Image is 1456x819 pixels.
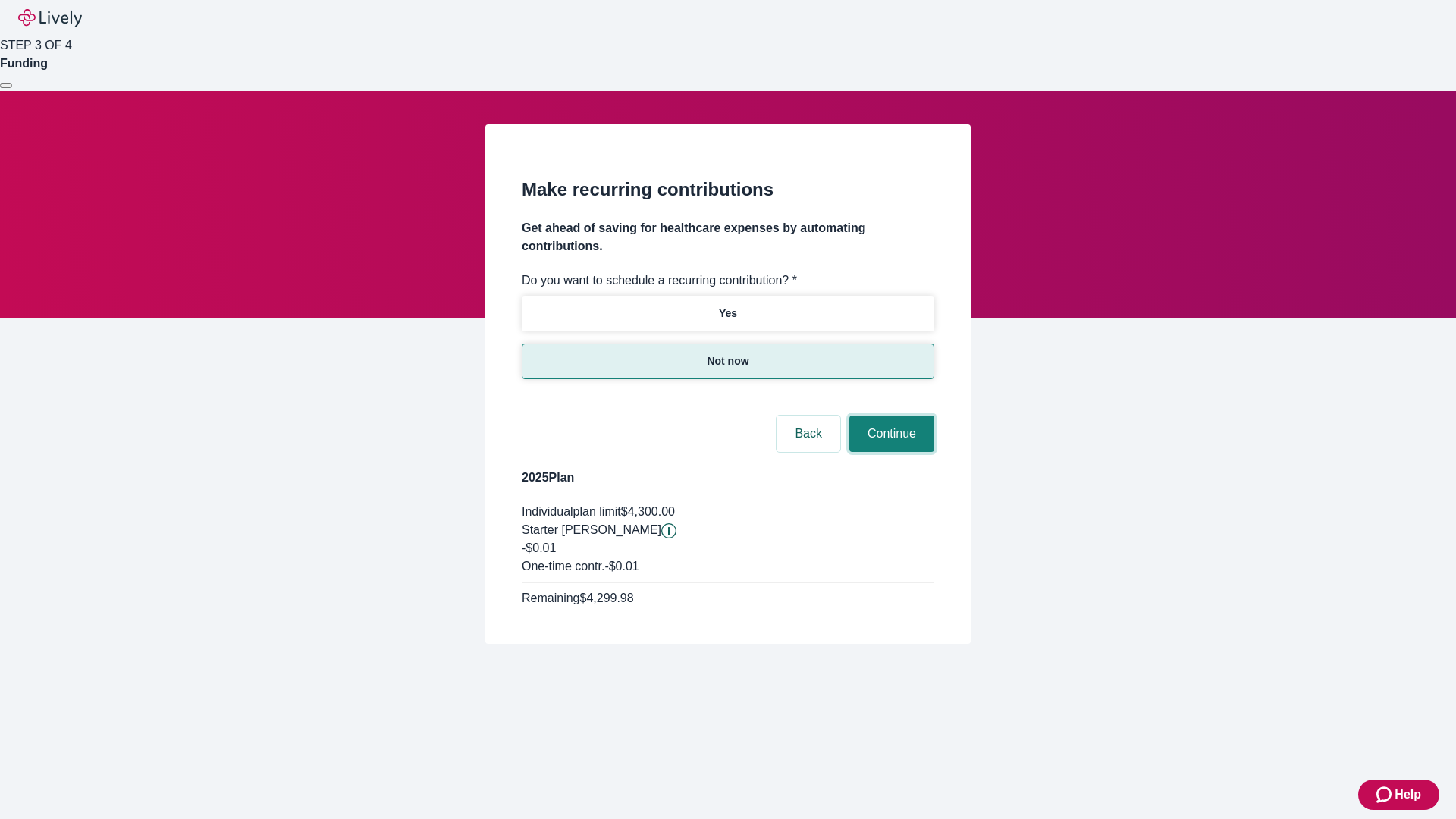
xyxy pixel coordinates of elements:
[522,296,934,331] button: Yes
[579,591,633,604] span: $4,299.98
[707,353,748,369] p: Not now
[1358,780,1439,810] button: Zendesk support iconHelp
[604,560,639,573] span: - $0.01
[522,176,934,203] h2: Make recurring contributions
[522,219,934,256] h4: Get ahead of saving for healthcare expenses by automating contributions.
[849,416,934,452] button: Continue
[522,591,579,604] span: Remaining
[1376,786,1395,804] svg: Zendesk support icon
[719,306,737,322] p: Yes
[661,523,676,538] button: Lively will contribute $0.01 to establish your account
[522,505,621,518] span: Individual plan limit
[522,469,934,487] h4: 2025 Plan
[522,523,661,536] span: Starter [PERSON_NAME]
[18,9,82,27] img: Lively
[522,344,934,379] button: Not now
[777,416,840,452] button: Back
[621,505,675,518] span: $4,300.00
[522,271,797,290] label: Do you want to schedule a recurring contribution? *
[522,541,556,554] span: -$0.01
[522,560,604,573] span: One-time contr.
[661,523,676,538] svg: Starter penny details
[1395,786,1421,804] span: Help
